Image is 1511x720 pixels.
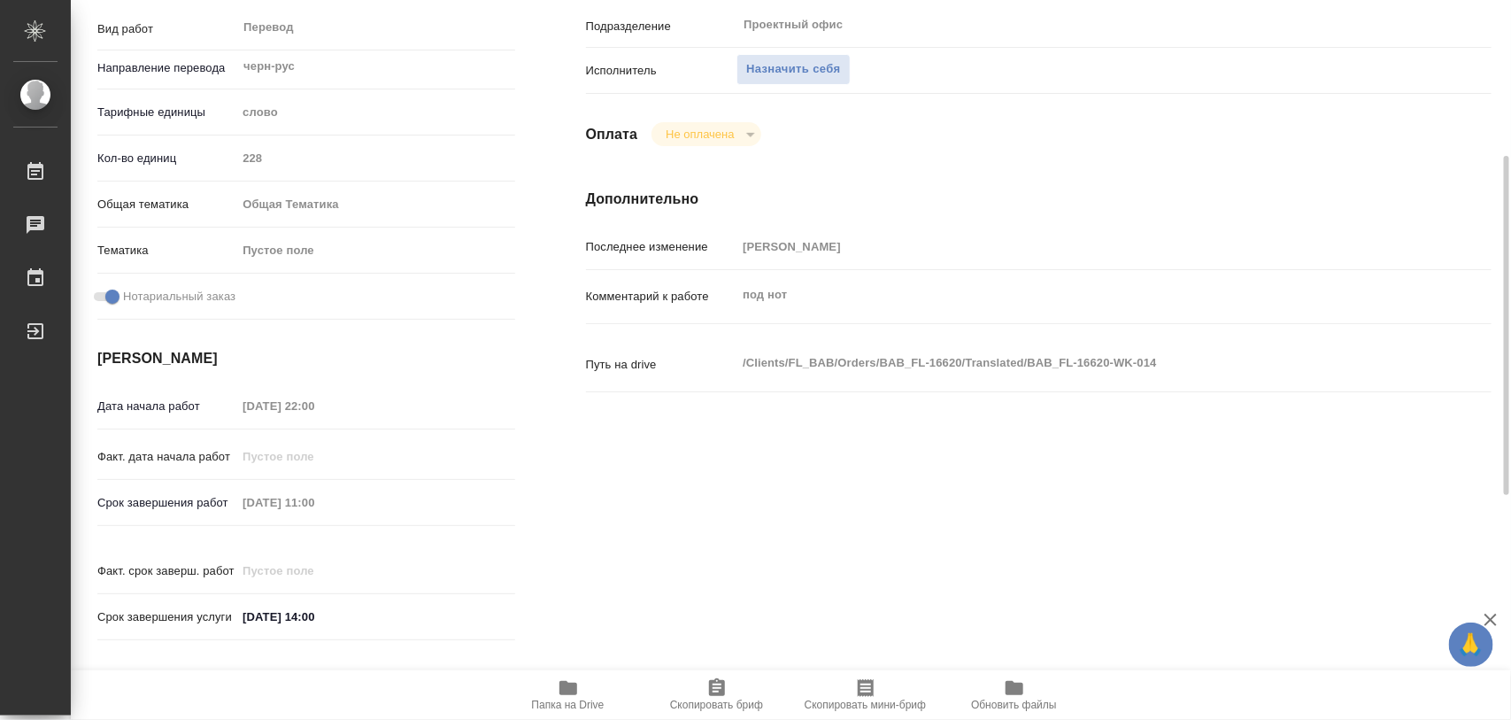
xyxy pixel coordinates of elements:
button: 🙏 [1449,623,1493,667]
button: Назначить себя [736,54,850,85]
input: Пустое поле [236,444,391,469]
span: Скопировать мини-бриф [805,699,926,711]
span: 🙏 [1456,626,1486,663]
h4: [PERSON_NAME] [97,348,515,369]
h4: Оплата [586,124,638,145]
p: Вид работ [97,20,236,38]
div: Пустое поле [243,242,493,259]
p: Направление перевода [97,59,236,77]
p: Факт. дата начала работ [97,448,236,466]
p: Общая тематика [97,196,236,213]
p: Срок завершения услуги [97,608,236,626]
span: Скопировать бриф [670,699,763,711]
p: Кол-во единиц [97,150,236,167]
div: слово [236,97,514,128]
button: Папка на Drive [494,670,643,720]
p: Тематика [97,242,236,259]
h4: Дополнительно [586,189,1492,210]
input: Пустое поле [236,393,391,419]
div: Общая Тематика [236,190,514,220]
p: Исполнитель [586,62,737,80]
p: Подразделение [586,18,737,35]
input: Пустое поле [236,558,391,584]
button: Не оплачена [660,127,739,142]
div: Пустое поле [236,236,514,266]
input: Пустое поле [236,145,514,171]
input: ✎ Введи что-нибудь [236,604,391,630]
input: Пустое поле [236,490,391,515]
span: Назначить себя [746,59,840,80]
span: Папка на Drive [532,699,605,711]
span: Обновить файлы [971,699,1057,711]
span: Нотариальный заказ [123,288,235,306]
p: Путь на drive [586,356,737,374]
p: Срок завершения работ [97,494,236,512]
p: Последнее изменение [586,238,737,256]
input: Пустое поле [736,234,1415,259]
textarea: /Clients/FL_BAB/Orders/BAB_FL-16620/Translated/BAB_FL-16620-WK-014 [736,348,1415,378]
p: Дата начала работ [97,398,236,415]
p: Комментарий к работе [586,288,737,306]
p: Тарифные единицы [97,104,236,121]
p: Факт. срок заверш. работ [97,562,236,580]
button: Скопировать бриф [643,670,791,720]
button: Скопировать мини-бриф [791,670,940,720]
textarea: под нот [736,280,1415,310]
div: Не оплачена [651,122,760,146]
button: Обновить файлы [940,670,1089,720]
